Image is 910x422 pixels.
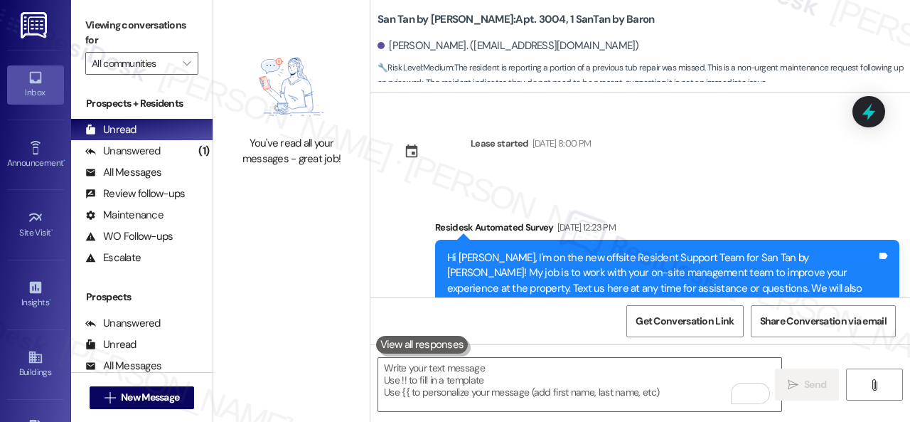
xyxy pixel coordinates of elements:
button: Get Conversation Link [626,305,743,337]
div: [PERSON_NAME]. ([EMAIL_ADDRESS][DOMAIN_NAME]) [378,38,639,53]
a: Inbox [7,65,64,104]
a: Insights • [7,275,64,314]
span: Share Conversation via email [760,314,887,329]
button: New Message [90,386,195,409]
input: All communities [92,52,176,75]
a: Buildings [7,345,64,384]
textarea: To enrich screen reader interactions, please activate Accessibility in Grammarly extension settings [378,358,781,411]
i:  [788,379,798,391]
img: empty-state [235,45,348,130]
button: Share Conversation via email [751,305,896,337]
div: Unanswered [85,316,161,331]
div: Review follow-ups [85,186,185,201]
div: [DATE] 12:23 PM [554,220,616,235]
div: Residesk Automated Survey [435,220,899,240]
div: Lease started [471,136,529,151]
button: Send [775,369,839,401]
div: WO Follow-ups [85,229,173,244]
div: Escalate [85,250,141,265]
div: All Messages [85,165,161,180]
div: You've read all your messages - great job! [229,136,354,167]
div: Maintenance [85,208,164,223]
span: : The resident is reporting a portion of a previous tub repair was missed. This is a non-urgent m... [378,60,910,91]
i:  [105,392,115,403]
i:  [869,379,879,391]
div: (1) [195,140,213,162]
label: Viewing conversations for [85,14,198,52]
span: • [51,226,53,236]
i:  [183,58,191,69]
span: Send [804,377,826,392]
span: • [49,295,51,305]
div: Unread [85,337,136,352]
div: Prospects [71,290,213,305]
span: New Message [121,390,179,405]
div: Unread [85,122,136,137]
div: All Messages [85,359,161,374]
span: • [63,156,65,166]
b: San Tan by [PERSON_NAME]: Apt. 3004, 1 SanTan by Baron [378,12,654,27]
span: Get Conversation Link [636,314,734,329]
strong: 🔧 Risk Level: Medium [378,62,453,73]
div: Prospects + Residents [71,96,213,111]
img: ResiDesk Logo [21,12,50,38]
div: Hi [PERSON_NAME], I'm on the new offsite Resident Support Team for San Tan by [PERSON_NAME]! My j... [447,250,877,327]
div: Unanswered [85,144,161,159]
a: Site Visit • [7,206,64,244]
div: [DATE] 8:00 PM [529,136,591,151]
